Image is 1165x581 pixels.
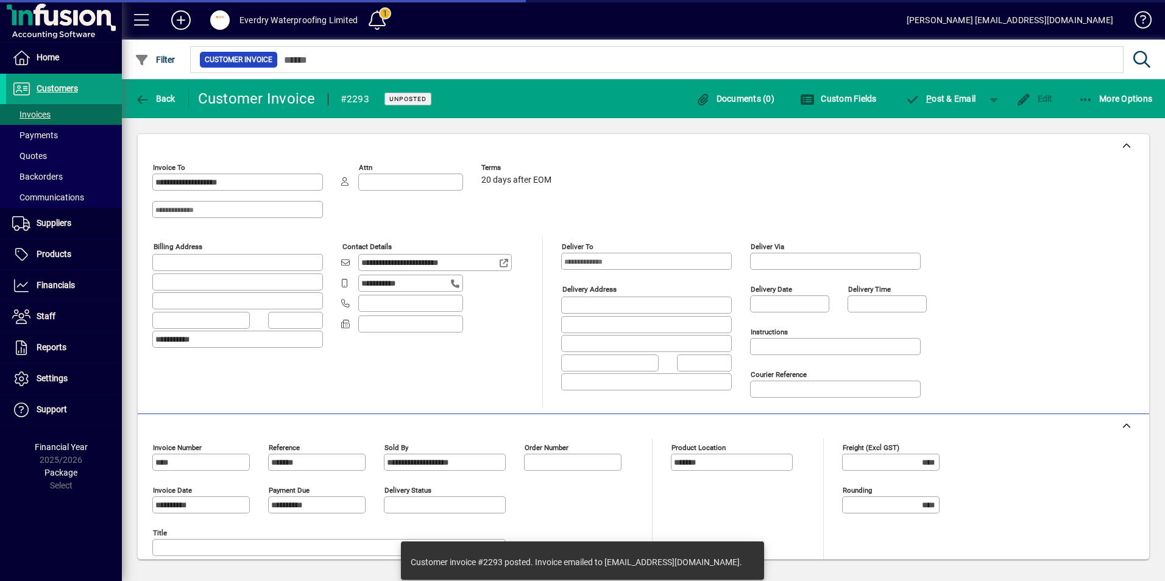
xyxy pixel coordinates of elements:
[6,125,122,146] a: Payments
[200,9,239,31] button: Profile
[843,443,899,452] mat-label: Freight (excl GST)
[6,104,122,125] a: Invoices
[198,89,316,108] div: Customer Invoice
[12,110,51,119] span: Invoices
[161,9,200,31] button: Add
[6,43,122,73] a: Home
[37,311,55,321] span: Staff
[269,443,300,452] mat-label: Reference
[843,486,872,495] mat-label: Rounding
[37,280,75,290] span: Financials
[153,529,167,537] mat-label: Title
[12,172,63,181] span: Backorders
[899,88,982,110] button: Post & Email
[35,442,88,452] span: Financial Year
[751,285,792,294] mat-label: Delivery date
[751,328,788,336] mat-label: Instructions
[37,342,66,352] span: Reports
[695,94,774,104] span: Documents (0)
[1013,88,1056,110] button: Edit
[1016,94,1053,104] span: Edit
[848,285,891,294] mat-label: Delivery time
[12,130,58,140] span: Payments
[6,333,122,363] a: Reports
[132,88,179,110] button: Back
[525,443,568,452] mat-label: Order number
[751,370,807,379] mat-label: Courier Reference
[37,83,78,93] span: Customers
[37,404,67,414] span: Support
[6,146,122,166] a: Quotes
[411,556,742,568] div: Customer invoice #2293 posted. Invoice emailed to [EMAIL_ADDRESS][DOMAIN_NAME].
[6,187,122,208] a: Communications
[359,163,372,172] mat-label: Attn
[6,395,122,425] a: Support
[6,239,122,270] a: Products
[6,208,122,239] a: Suppliers
[12,151,47,161] span: Quotes
[1125,2,1150,42] a: Knowledge Base
[6,364,122,394] a: Settings
[44,468,77,477] span: Package
[1075,88,1156,110] button: More Options
[384,443,408,452] mat-label: Sold by
[926,94,932,104] span: P
[37,218,71,228] span: Suppliers
[135,55,175,65] span: Filter
[205,54,272,66] span: Customer Invoice
[153,486,192,495] mat-label: Invoice date
[37,52,59,62] span: Home
[153,443,202,452] mat-label: Invoice number
[341,90,369,109] div: #2293
[797,88,880,110] button: Custom Fields
[122,88,189,110] app-page-header-button: Back
[239,10,358,30] div: Everdry Waterproofing Limited
[562,242,593,251] mat-label: Deliver To
[1078,94,1153,104] span: More Options
[384,486,431,495] mat-label: Delivery status
[6,270,122,301] a: Financials
[907,10,1113,30] div: [PERSON_NAME] [EMAIL_ADDRESS][DOMAIN_NAME]
[135,94,175,104] span: Back
[269,486,310,495] mat-label: Payment due
[153,163,185,172] mat-label: Invoice To
[751,242,784,251] mat-label: Deliver via
[6,166,122,187] a: Backorders
[389,95,427,103] span: Unposted
[12,192,84,202] span: Communications
[481,175,551,185] span: 20 days after EOM
[6,301,122,332] a: Staff
[671,443,726,452] mat-label: Product location
[800,94,877,104] span: Custom Fields
[37,373,68,383] span: Settings
[692,88,777,110] button: Documents (0)
[481,164,554,172] span: Terms
[905,94,976,104] span: ost & Email
[37,249,71,259] span: Products
[132,49,179,71] button: Filter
